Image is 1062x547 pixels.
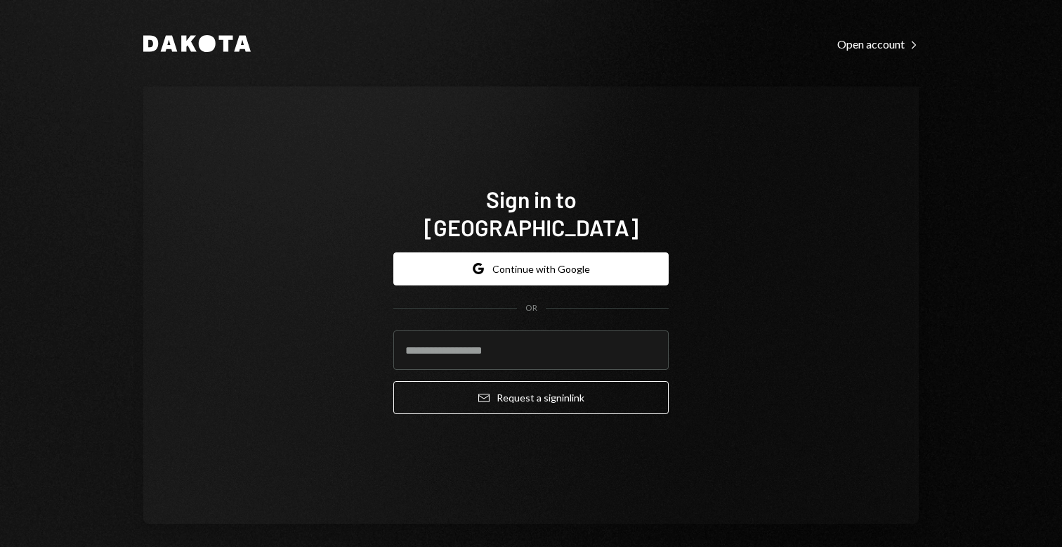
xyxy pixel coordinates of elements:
h1: Sign in to [GEOGRAPHIC_DATA] [393,185,669,241]
button: Request a signinlink [393,381,669,414]
button: Continue with Google [393,252,669,285]
div: Open account [837,37,919,51]
div: OR [525,302,537,314]
a: Open account [837,36,919,51]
